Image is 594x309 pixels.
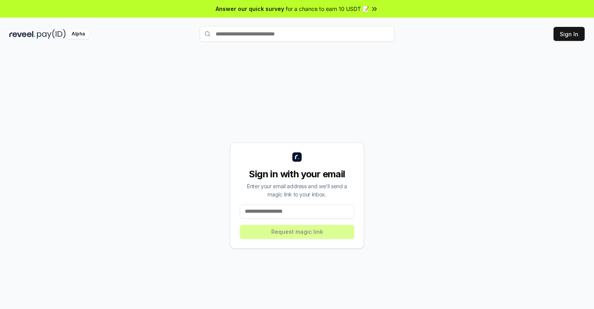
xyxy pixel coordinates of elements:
[9,29,35,39] img: reveel_dark
[240,168,354,180] div: Sign in with your email
[216,5,284,13] span: Answer our quick survey
[286,5,369,13] span: for a chance to earn 10 USDT 📝
[37,29,66,39] img: pay_id
[67,29,89,39] div: Alpha
[554,27,585,41] button: Sign In
[240,182,354,198] div: Enter your email address and we’ll send a magic link to your inbox.
[292,152,302,162] img: logo_small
